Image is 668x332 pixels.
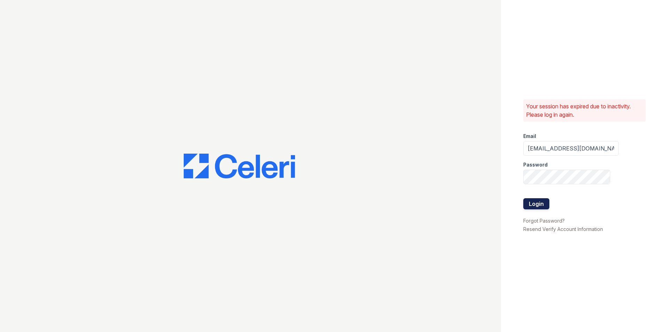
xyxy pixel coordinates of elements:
[184,154,295,179] img: CE_Logo_Blue-a8612792a0a2168367f1c8372b55b34899dd931a85d93a1a3d3e32e68fde9ad4.png
[523,161,548,168] label: Password
[523,226,603,232] a: Resend Verify Account Information
[526,102,643,119] p: Your session has expired due to inactivity. Please log in again.
[523,198,549,209] button: Login
[523,133,536,140] label: Email
[523,218,565,224] a: Forgot Password?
